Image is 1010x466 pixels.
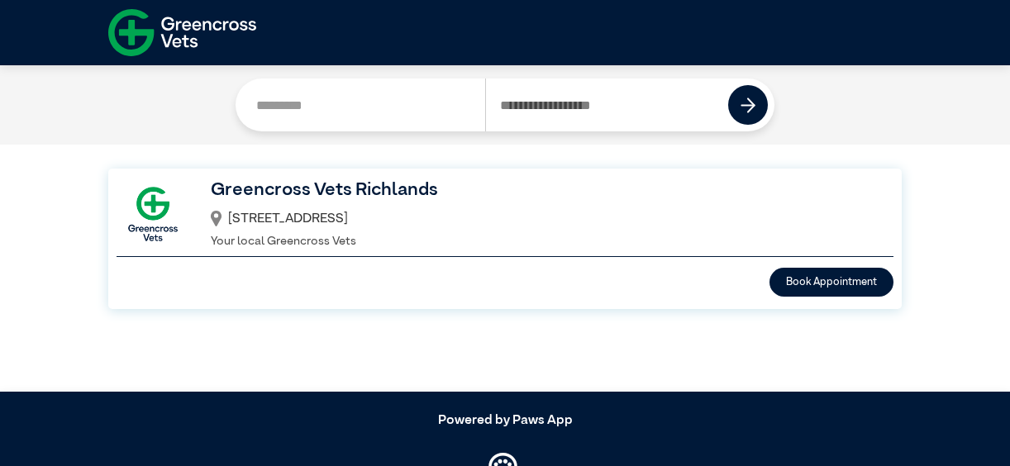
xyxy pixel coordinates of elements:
[108,4,256,61] img: f-logo
[211,205,873,233] div: [STREET_ADDRESS]
[117,178,189,250] img: GX-Square.png
[211,177,873,205] h3: Greencross Vets Richlands
[211,233,873,251] p: Your local Greencross Vets
[108,413,902,429] h5: Powered by Paws App
[485,78,729,131] input: Search by Postcode
[769,268,893,297] button: Book Appointment
[242,78,485,131] input: Search by Clinic Name
[741,97,756,113] img: icon-right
